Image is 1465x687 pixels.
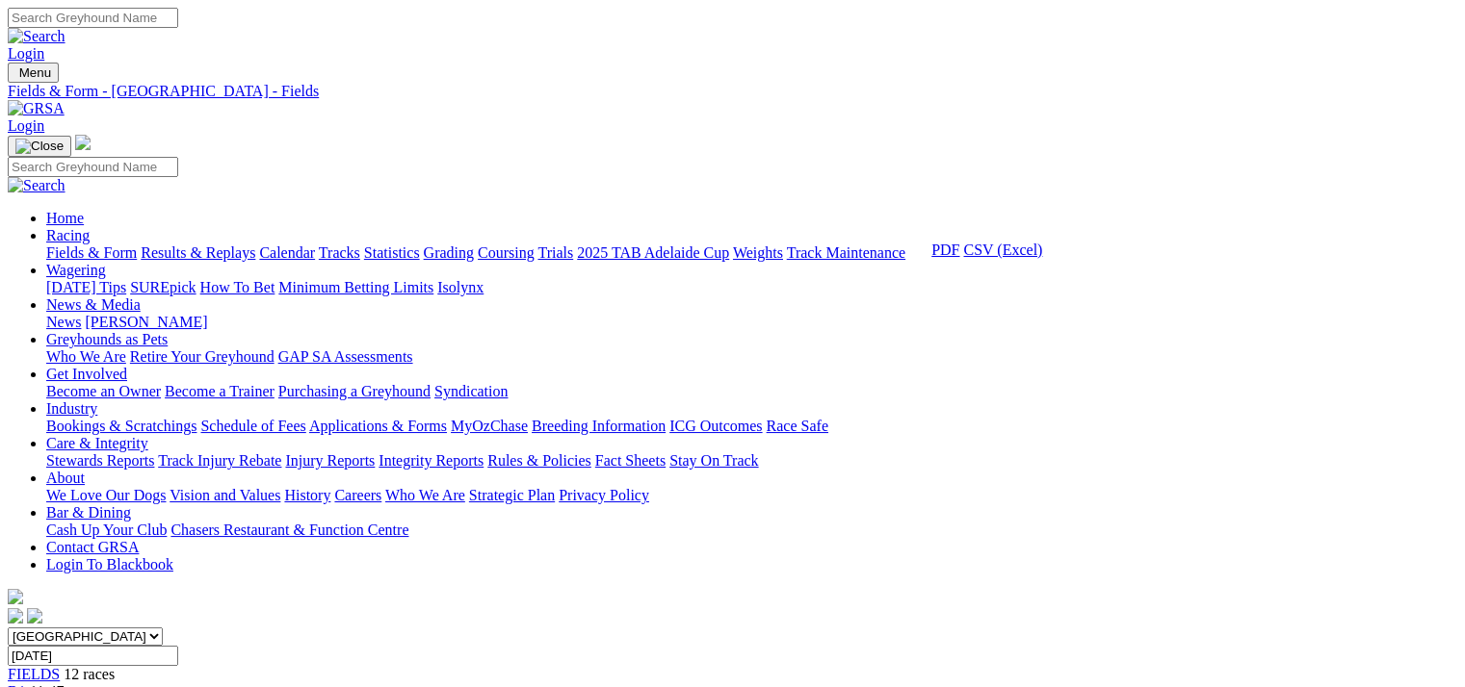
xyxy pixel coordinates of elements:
[46,227,90,243] a: Racing
[379,452,484,469] a: Integrity Reports
[364,244,420,261] a: Statistics
[130,279,196,295] a: SUREpick
[8,45,44,62] a: Login
[64,666,115,682] span: 12 races
[8,63,59,83] button: Toggle navigation
[451,418,528,434] a: MyOzChase
[8,83,1457,100] a: Fields & Form - [GEOGRAPHIC_DATA] - Fields
[46,487,1457,504] div: About
[85,314,207,330] a: [PERSON_NAME]
[278,383,431,399] a: Purchasing a Greyhound
[46,418,196,434] a: Bookings & Scratchings
[46,348,1457,366] div: Greyhounds as Pets
[46,279,126,295] a: [DATE] Tips
[46,522,1457,539] div: Bar & Dining
[46,348,126,365] a: Who We Are
[309,418,447,434] a: Applications & Forms
[385,487,465,503] a: Who We Are
[278,348,413,365] a: GAP SA Assessments
[733,244,783,261] a: Weights
[319,244,360,261] a: Tracks
[8,177,65,194] img: Search
[46,383,1457,400] div: Get Involved
[963,242,1042,258] a: CSV (Excel)
[46,435,148,451] a: Care & Integrity
[8,608,23,623] img: facebook.svg
[469,487,555,503] a: Strategic Plan
[8,666,60,682] a: FIELDS
[8,117,44,134] a: Login
[46,539,139,555] a: Contact GRSA
[46,244,137,261] a: Fields & Form
[487,452,591,469] a: Rules & Policies
[46,296,141,313] a: News & Media
[285,452,375,469] a: Injury Reports
[46,314,1457,331] div: News & Media
[75,135,91,150] img: logo-grsa-white.png
[8,646,178,666] input: Select date
[46,487,166,503] a: We Love Our Dogs
[931,242,1042,259] div: Download
[46,522,167,538] a: Cash Up Your Club
[8,157,178,177] input: Search
[259,244,315,261] a: Calendar
[46,279,1457,296] div: Wagering
[46,331,168,347] a: Greyhounds as Pets
[284,487,330,503] a: History
[8,136,71,157] button: Toggle navigation
[787,244,905,261] a: Track Maintenance
[669,418,762,434] a: ICG Outcomes
[532,418,666,434] a: Breeding Information
[19,65,51,80] span: Menu
[46,262,106,278] a: Wagering
[46,452,154,469] a: Stewards Reports
[478,244,535,261] a: Coursing
[46,366,127,382] a: Get Involved
[434,383,508,399] a: Syndication
[158,452,281,469] a: Track Injury Rebate
[46,556,173,572] a: Login To Blackbook
[15,139,64,154] img: Close
[46,452,1457,470] div: Care & Integrity
[437,279,484,295] a: Isolynx
[200,279,275,295] a: How To Bet
[537,244,573,261] a: Trials
[46,400,97,417] a: Industry
[130,348,275,365] a: Retire Your Greyhound
[46,504,131,521] a: Bar & Dining
[170,487,280,503] a: Vision and Values
[170,522,408,538] a: Chasers Restaurant & Function Centre
[334,487,381,503] a: Careers
[278,279,433,295] a: Minimum Betting Limits
[46,470,85,486] a: About
[577,244,729,261] a: 2025 TAB Adelaide Cup
[766,418,827,434] a: Race Safe
[46,244,1457,262] div: Racing
[27,608,42,623] img: twitter.svg
[141,244,255,261] a: Results & Replays
[669,452,758,469] a: Stay On Track
[424,244,474,261] a: Grading
[200,418,305,434] a: Schedule of Fees
[46,383,161,399] a: Become an Owner
[559,487,649,503] a: Privacy Policy
[8,100,65,117] img: GRSA
[931,242,959,258] a: PDF
[46,210,84,226] a: Home
[8,28,65,45] img: Search
[8,589,23,604] img: logo-grsa-white.png
[8,8,178,28] input: Search
[165,383,275,399] a: Become a Trainer
[595,452,666,469] a: Fact Sheets
[46,418,1457,435] div: Industry
[46,314,81,330] a: News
